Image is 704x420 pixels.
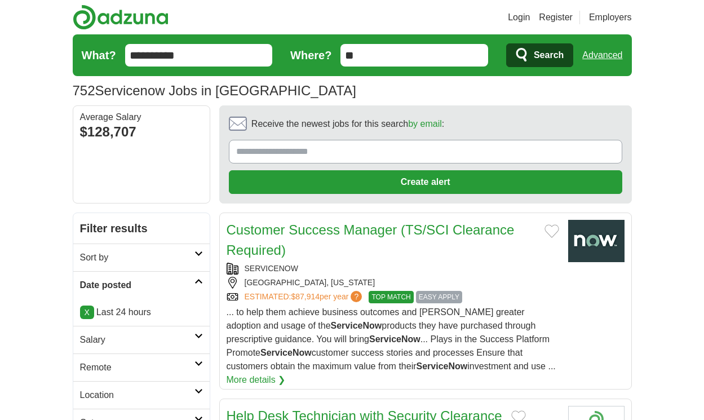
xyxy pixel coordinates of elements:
span: EASY APPLY [416,291,462,303]
a: Remote [73,353,210,381]
a: Advanced [582,44,622,67]
button: Search [506,43,573,67]
a: Date posted [73,271,210,299]
p: Last 24 hours [80,306,203,319]
a: Employers [589,11,632,24]
label: Where? [290,47,331,64]
a: ESTIMATED:$87,914per year? [245,291,365,303]
span: Receive the newest jobs for this search : [251,117,444,131]
h2: Location [80,388,194,402]
span: Search [534,44,564,67]
button: Create alert [229,170,622,194]
h1: Servicenow Jobs in [GEOGRAPHIC_DATA] [73,83,356,98]
span: 752 [73,81,95,101]
h2: Filter results [73,213,210,244]
h2: Salary [80,333,194,347]
span: $87,914 [291,292,320,301]
a: Salary [73,326,210,353]
h2: Date posted [80,278,194,292]
strong: ServiceNow [331,321,382,330]
div: $128,707 [80,122,203,142]
a: Login [508,11,530,24]
span: TOP MATCH [369,291,413,303]
h2: Remote [80,361,194,374]
a: Sort by [73,244,210,271]
span: ... to help them achieve business outcomes and [PERSON_NAME] greater adoption and usage of the pr... [227,307,556,371]
strong: ServiceNow [260,348,312,357]
span: ? [351,291,362,302]
a: Customer Success Manager (TS/SCI Clearance Required) [227,222,515,258]
a: More details ❯ [227,373,286,387]
strong: ServiceNow [417,361,468,371]
a: Register [539,11,573,24]
h2: Sort by [80,251,194,264]
strong: ServiceNow [369,334,420,344]
div: Average Salary [80,113,203,122]
button: Add to favorite jobs [544,224,559,238]
label: What? [82,47,116,64]
a: X [80,306,94,319]
a: SERVICENOW [245,264,298,273]
img: ServiceNow logo [568,220,625,262]
img: Adzuna logo [73,5,169,30]
a: Location [73,381,210,409]
div: [GEOGRAPHIC_DATA], [US_STATE] [227,277,559,289]
a: by email [408,119,442,129]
